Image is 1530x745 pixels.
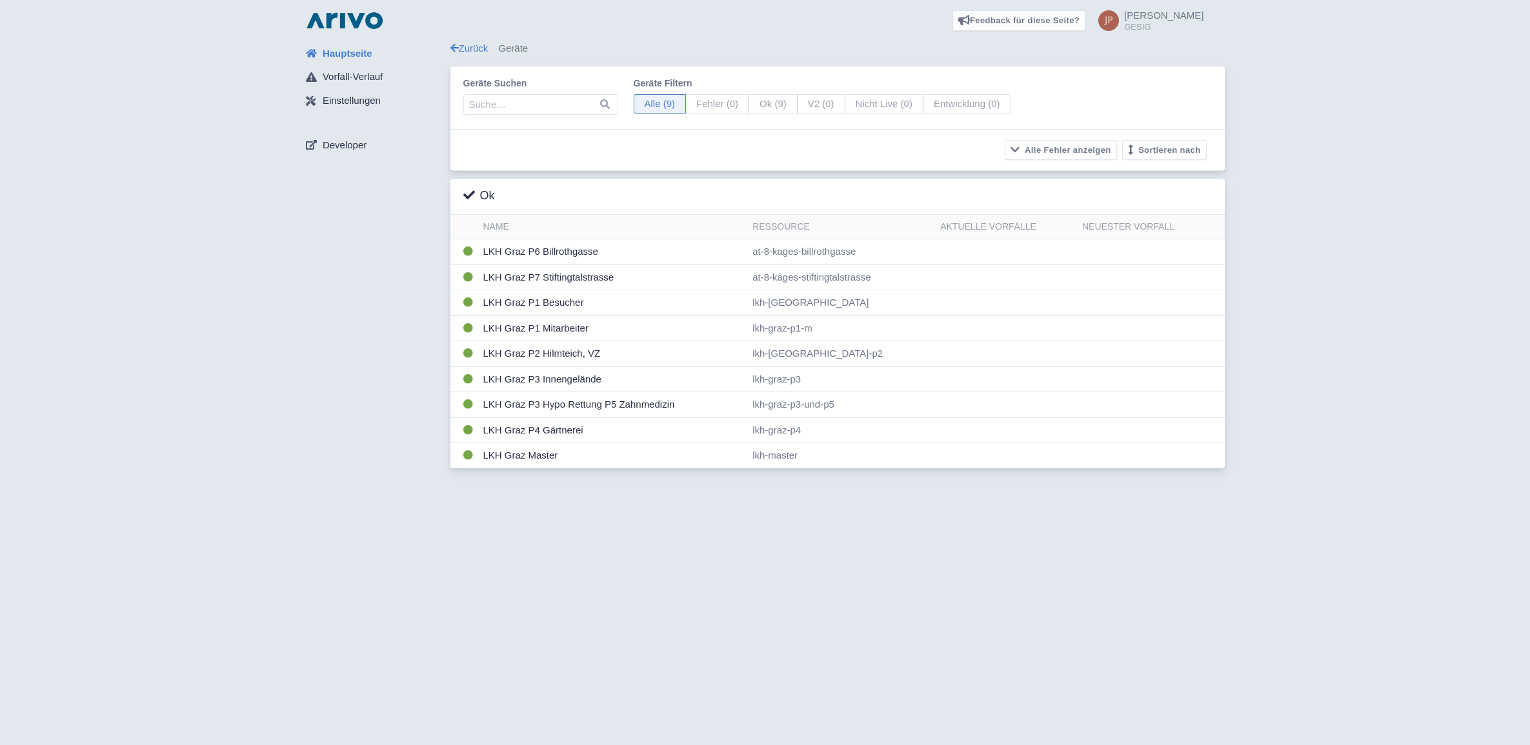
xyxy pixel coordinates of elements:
span: Hauptseite [323,46,372,61]
a: Vorfall-Verlauf [296,65,450,90]
span: Vorfall-Verlauf [323,70,383,84]
img: logo [303,10,386,31]
td: LKH Graz Master [478,443,748,468]
button: Alle Fehler anzeigen [1005,140,1117,160]
td: lkh-[GEOGRAPHIC_DATA]-p2 [747,341,935,367]
span: [PERSON_NAME] [1124,10,1203,21]
small: GESIG [1124,23,1203,31]
td: lkh-graz-p4 [747,417,935,443]
td: LKH Graz P3 Hypo Rettung P5 Zahnmedizin [478,392,748,418]
td: at-8-kages-stiftingtalstrasse [747,264,935,290]
td: lkh-graz-p1-m [747,315,935,341]
th: Aktuelle Vorfälle [935,215,1077,239]
td: LKH Graz P1 Besucher [478,290,748,316]
td: LKH Graz P4 Gärtnerei [478,417,748,443]
td: lkh-[GEOGRAPHIC_DATA] [747,290,935,316]
a: Hauptseite [296,41,450,66]
a: Feedback für diese Seite? [952,10,1086,31]
td: at-8-kages-billrothgasse [747,239,935,265]
td: LKH Graz P1 Mitarbeiter [478,315,748,341]
th: Ressource [747,215,935,239]
button: Sortieren nach [1122,140,1207,160]
span: Ok (9) [749,94,798,114]
label: Geräte filtern [634,77,1011,90]
span: Entwicklung (0) [923,94,1011,114]
td: LKH Graz P3 Innengelände [478,366,748,392]
h3: Ok [463,189,495,203]
div: Geräte [450,41,1225,56]
span: Fehler (0) [685,94,749,114]
td: lkh-graz-p3 [747,366,935,392]
td: LKH Graz P7 Stiftingtalstrasse [478,264,748,290]
td: lkh-graz-p3-und-p5 [747,392,935,418]
td: LKH Graz P2 Hilmteich, VZ [478,341,748,367]
span: V2 (0) [797,94,845,114]
td: LKH Graz P6 Billrothgasse [478,239,748,265]
span: Nicht Live (0) [845,94,923,114]
a: Developer [296,133,450,157]
span: Einstellungen [323,94,381,108]
th: Neuester Vorfall [1077,215,1225,239]
span: Developer [323,138,367,153]
label: Geräte suchen [463,77,618,90]
span: Alle (9) [634,94,687,114]
a: Einstellungen [296,89,450,114]
td: lkh-master [747,443,935,468]
input: Suche… [463,94,618,115]
a: [PERSON_NAME] GESIG [1091,10,1203,31]
a: Zurück [450,43,488,54]
th: Name [478,215,748,239]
